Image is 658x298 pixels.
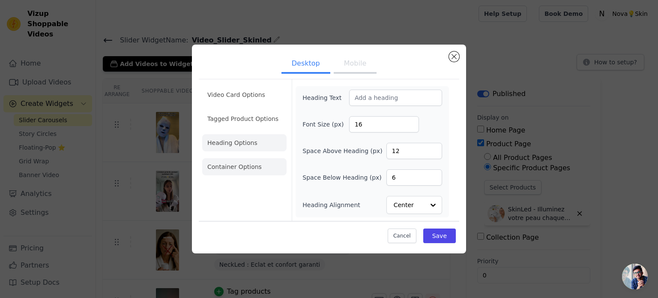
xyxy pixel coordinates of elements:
label: Heading Alignment [302,201,362,209]
li: Tagged Product Options [202,110,287,127]
button: Cancel [388,229,416,243]
label: Heading Text [302,93,349,102]
input: Add a heading [349,90,442,106]
li: Heading Options [202,134,287,151]
label: Font Size (px) [302,120,349,129]
button: Mobile [334,55,377,74]
button: Desktop [281,55,330,74]
a: Ouvrir le chat [622,264,648,289]
li: Container Options [202,158,287,175]
label: Space Below Heading (px) [302,173,382,182]
li: Video Card Options [202,86,287,103]
label: Space Above Heading (px) [302,147,382,155]
button: Close modal [449,51,459,62]
button: Save [423,229,456,243]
